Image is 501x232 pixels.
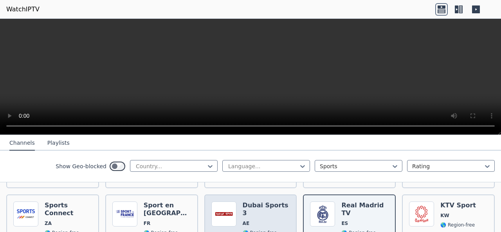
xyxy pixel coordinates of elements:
h6: Sports Connect [45,201,92,217]
h6: KTV Sport [440,201,476,209]
span: AE [243,220,249,227]
button: Playlists [47,136,70,151]
img: KTV Sport [409,201,434,227]
img: Real Madrid TV [310,201,335,227]
img: Dubai Sports 3 [211,201,236,227]
h6: Dubai Sports 3 [243,201,290,217]
button: Channels [9,136,35,151]
span: 🌎 Region-free [440,222,475,228]
img: Sports Connect [13,201,38,227]
h6: Real Madrid TV [341,201,389,217]
span: KW [440,212,449,219]
img: Sport en France [112,201,137,227]
span: ZA [45,220,52,227]
h6: Sport en [GEOGRAPHIC_DATA] [144,201,191,217]
a: WatchIPTV [6,5,40,14]
span: ES [341,220,348,227]
label: Show Geo-blocked [56,162,106,170]
span: FR [144,220,150,227]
